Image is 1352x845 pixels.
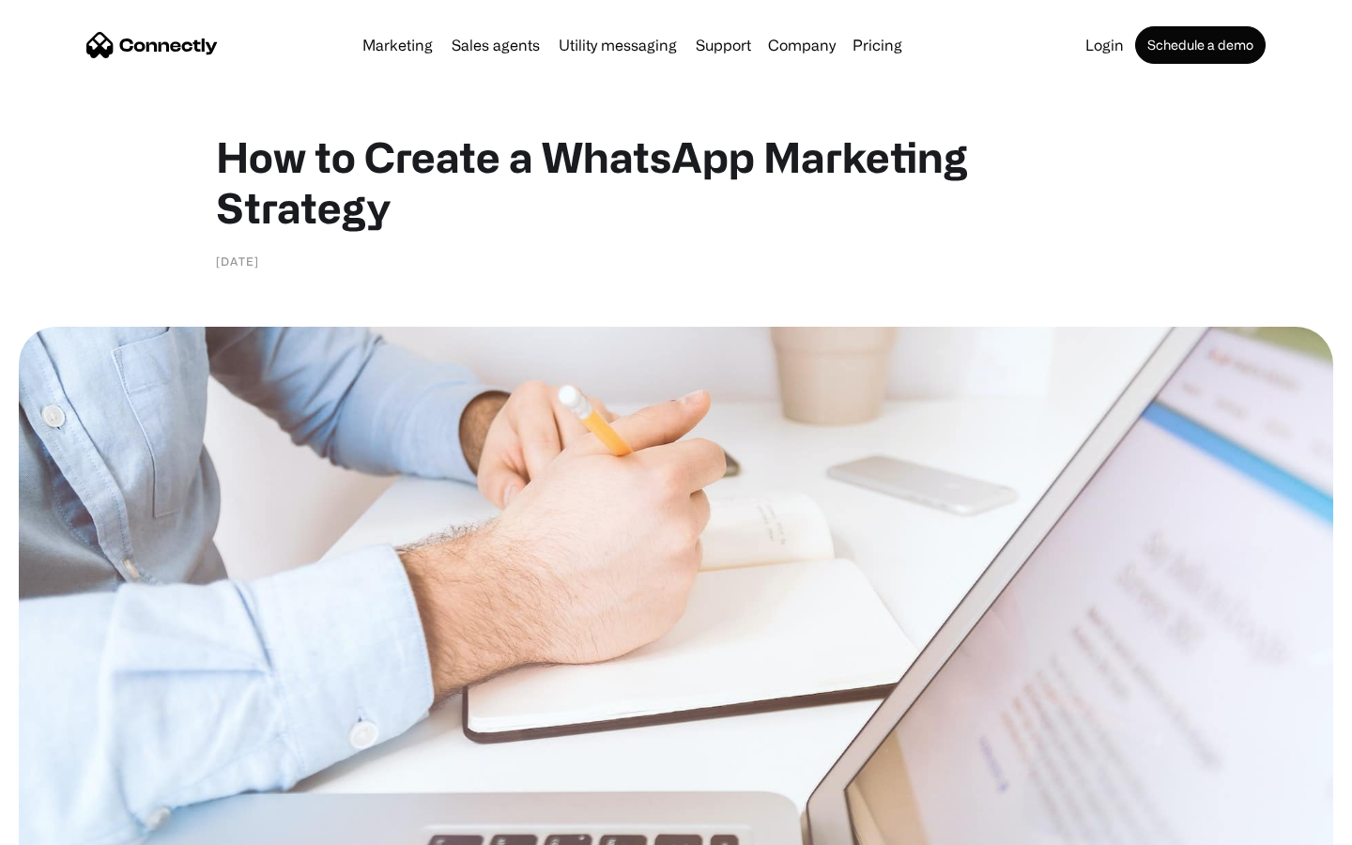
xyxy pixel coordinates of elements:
a: Login [1078,38,1131,53]
aside: Language selected: English [19,812,113,838]
div: Company [768,32,836,58]
a: Utility messaging [551,38,684,53]
div: [DATE] [216,252,259,270]
a: Pricing [845,38,910,53]
a: Sales agents [444,38,547,53]
h1: How to Create a WhatsApp Marketing Strategy [216,131,1136,233]
a: Marketing [355,38,440,53]
a: Support [688,38,759,53]
a: Schedule a demo [1135,26,1266,64]
ul: Language list [38,812,113,838]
